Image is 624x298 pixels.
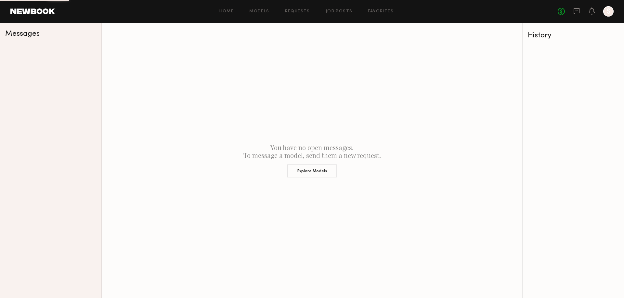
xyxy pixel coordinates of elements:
[107,159,517,177] a: Explore Models
[285,9,310,14] a: Requests
[5,30,40,38] span: Messages
[603,6,614,17] a: S
[249,9,269,14] a: Models
[368,9,394,14] a: Favorites
[528,32,619,39] div: History
[219,9,234,14] a: Home
[102,23,522,298] div: You have no open messages. To message a model, send them a new request.
[326,9,353,14] a: Job Posts
[287,164,337,177] button: Explore Models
